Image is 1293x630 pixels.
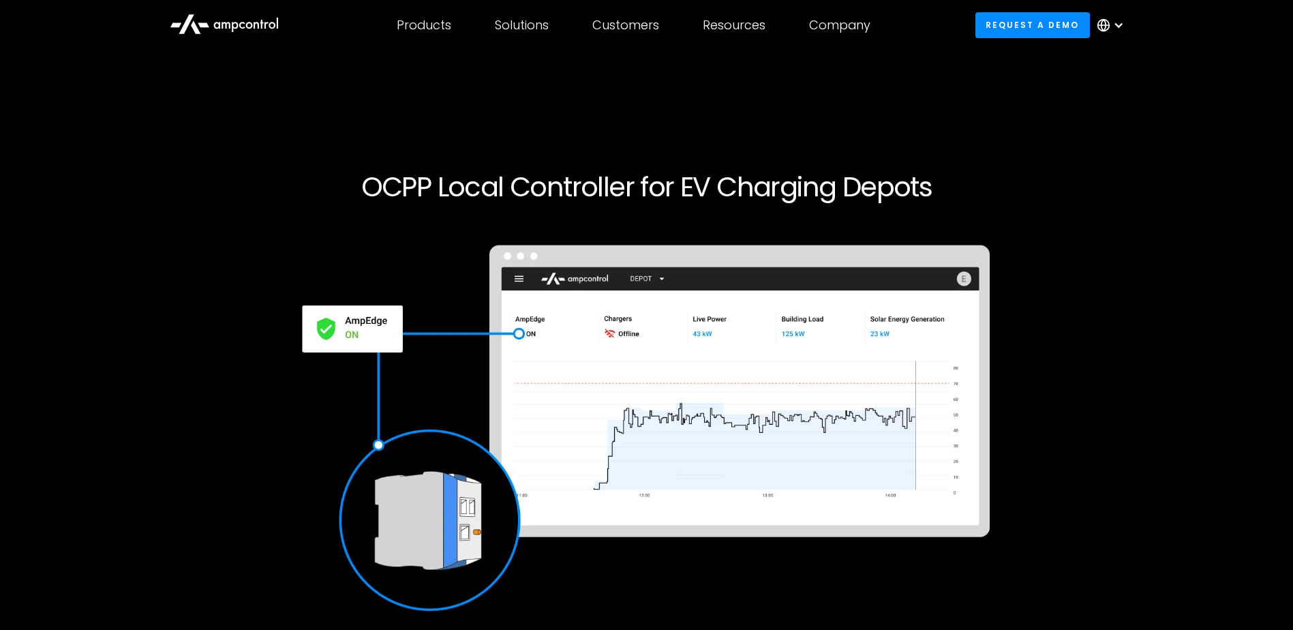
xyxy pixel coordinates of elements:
div: Resources [703,18,765,33]
div: Customers [592,18,659,33]
div: Company [809,18,870,33]
div: Products [397,18,451,33]
div: Solutions [495,18,549,33]
h1: OCPP Local Controller for EV Charging Depots [232,170,1061,203]
img: AmpEdge an OCPP local controller for on-site ev charging depots [294,236,999,621]
a: Request a demo [975,12,1090,37]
